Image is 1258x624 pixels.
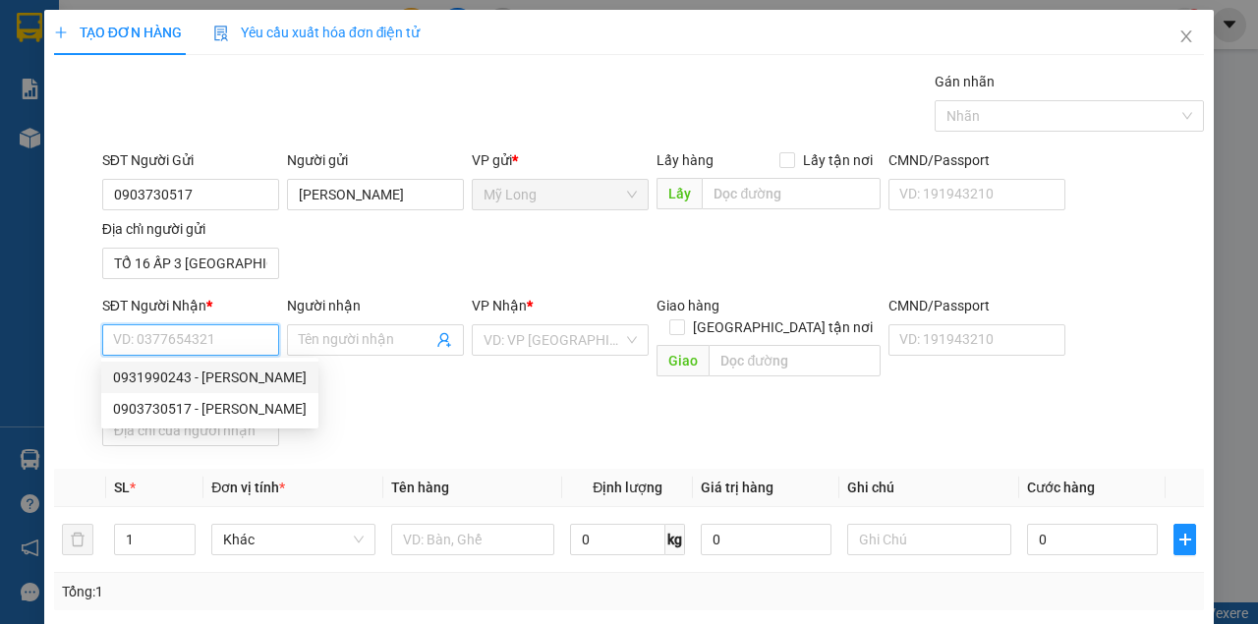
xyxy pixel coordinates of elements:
[287,295,464,316] div: Người nhận
[213,26,229,41] img: icon
[17,17,216,40] div: Mỹ Long
[484,180,637,209] span: Mỹ Long
[847,524,1011,555] input: Ghi Chú
[436,332,452,348] span: user-add
[702,178,880,209] input: Dọc đường
[1173,524,1196,555] button: plus
[62,581,487,602] div: Tổng: 1
[102,218,279,240] div: Địa chỉ người gửi
[101,393,318,425] div: 0903730517 - VÕ THỊ XUÂN THU
[657,152,714,168] span: Lấy hàng
[17,40,216,64] div: [PERSON_NAME]
[685,316,881,338] span: [GEOGRAPHIC_DATA] tận nơi
[888,149,1065,171] div: CMND/Passport
[1174,532,1195,547] span: plus
[17,19,47,39] span: Gửi:
[17,91,216,162] div: TỔ 7 ẤP 4B BÌNH HÀNG [GEOGRAPHIC_DATA]
[211,480,285,495] span: Đơn vị tính
[223,525,364,554] span: Khác
[230,61,429,85] div: [PERSON_NAME]
[54,25,182,40] span: TẠO ĐƠN HÀNG
[230,85,429,112] div: 0399758087
[795,149,881,171] span: Lấy tận nơi
[593,480,662,495] span: Định lượng
[657,178,702,209] span: Lấy
[102,295,279,316] div: SĐT Người Nhận
[114,480,130,495] span: SL
[102,415,279,446] input: Địa chỉ của người nhận
[665,524,685,555] span: kg
[102,248,279,279] input: Địa chỉ của người gửi
[230,17,429,61] div: [GEOGRAPHIC_DATA]
[113,367,307,388] div: 0931990243 - [PERSON_NAME]
[709,345,880,376] input: Dọc đường
[839,469,1019,507] th: Ghi chú
[701,480,773,495] span: Giá trị hàng
[230,17,277,37] span: Nhận:
[701,524,831,555] input: 0
[1159,10,1214,65] button: Close
[62,524,93,555] button: delete
[472,149,649,171] div: VP gửi
[657,298,719,313] span: Giao hàng
[472,298,527,313] span: VP Nhận
[102,149,279,171] div: SĐT Người Gửi
[213,25,421,40] span: Yêu cầu xuất hóa đơn điện tử
[113,398,307,420] div: 0903730517 - [PERSON_NAME]
[1178,28,1194,44] span: close
[391,524,555,555] input: VD: Bàn, Ghế
[888,295,1065,316] div: CMND/Passport
[17,64,216,91] div: 0385406873
[101,362,318,393] div: 0931990243 - PHẠM THỊ MINH HIỀN
[657,345,709,376] span: Giao
[935,74,995,89] label: Gán nhãn
[287,149,464,171] div: Người gửi
[54,26,68,39] span: plus
[391,480,449,495] span: Tên hàng
[1027,480,1095,495] span: Cước hàng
